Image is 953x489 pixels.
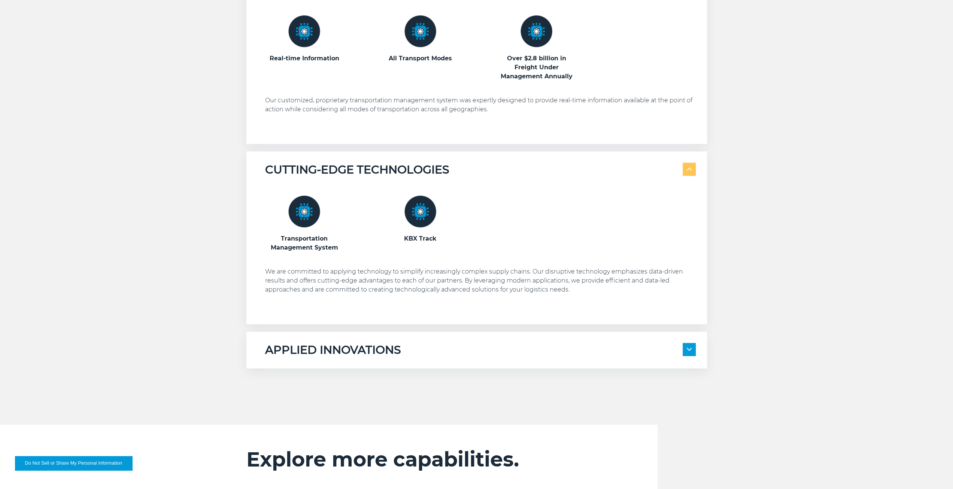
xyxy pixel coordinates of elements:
h5: APPLIED INNOVATIONS [265,343,401,357]
p: Our customized, proprietary transportation management system was expertly designed to provide rea... [265,96,696,114]
h3: Transportation Management System [265,234,344,252]
h3: Real-time Information [265,54,344,63]
h3: KBX Track [381,234,460,243]
img: arrow [687,348,692,351]
button: Do Not Sell or Share My Personal Information [15,456,132,470]
p: We are committed to applying technology to simplify increasingly complex supply chains. Our disru... [265,267,696,294]
h2: Explore more capabilities. [246,447,675,472]
img: arrow [687,167,692,170]
h5: CUTTING-EDGE TECHNOLOGIES [265,163,449,177]
h3: Over $2.8 billion in Freight Under Management Annually [497,54,576,81]
h3: All Transport Modes [381,54,460,63]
